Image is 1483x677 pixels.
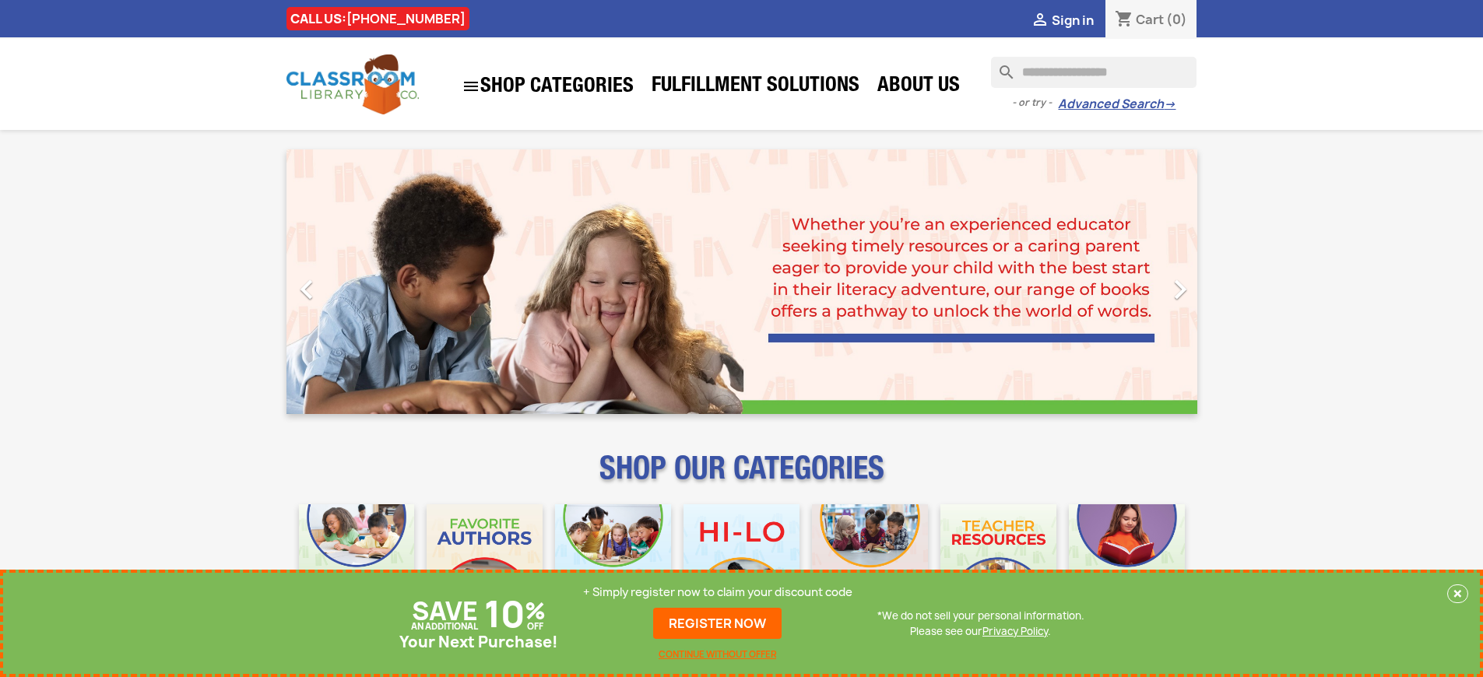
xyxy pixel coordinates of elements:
img: CLC_HiLo_Mobile.jpg [684,504,799,620]
ul: Carousel container [286,149,1197,414]
i:  [287,270,326,309]
input: Search [991,57,1197,88]
span: - or try - [1012,95,1058,110]
i:  [1031,12,1049,30]
a: About Us [870,72,968,103]
i:  [462,77,480,96]
img: CLC_Fiction_Nonfiction_Mobile.jpg [812,504,928,620]
img: CLC_Favorite_Authors_Mobile.jpg [427,504,543,620]
i:  [1161,270,1200,309]
a: Advanced Search→ [1058,96,1176,112]
p: SHOP OUR CATEGORIES [286,464,1197,492]
img: Classroom Library Company [286,54,419,114]
i: search [991,57,1010,75]
span: → [1164,96,1176,112]
a: Next [1060,149,1197,414]
a: SHOP CATEGORIES [454,69,641,103]
img: CLC_Teacher_Resources_Mobile.jpg [940,504,1056,620]
span: Sign in [1052,12,1094,29]
a: [PHONE_NUMBER] [346,10,466,27]
a:  Sign in [1031,12,1094,29]
img: CLC_Bulk_Mobile.jpg [299,504,415,620]
a: Previous [286,149,423,414]
img: CLC_Phonics_And_Decodables_Mobile.jpg [555,504,671,620]
i: shopping_cart [1115,11,1133,30]
img: CLC_Dyslexia_Mobile.jpg [1069,504,1185,620]
span: (0) [1166,11,1187,28]
div: CALL US: [286,7,469,30]
a: Fulfillment Solutions [644,72,867,103]
span: Cart [1136,11,1164,28]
